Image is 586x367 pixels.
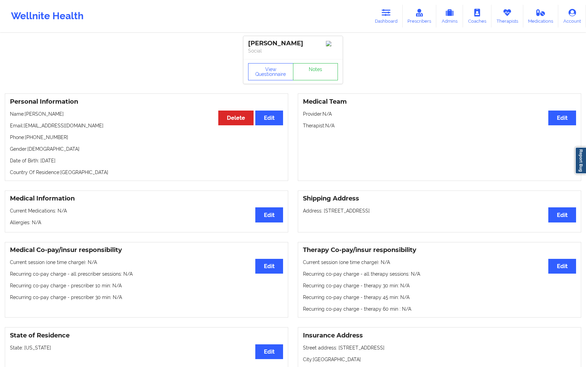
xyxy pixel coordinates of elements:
a: Dashboard [370,5,403,27]
h3: Medical Team [303,98,576,106]
button: Edit [255,111,283,125]
p: State: [US_STATE] [10,344,283,351]
a: Admins [436,5,463,27]
p: Address: [STREET_ADDRESS] [303,207,576,214]
p: Current session (one time charge): N/A [10,259,283,266]
h3: Medical Co-pay/insur responsibility [10,246,283,254]
p: Allergies: N/A [10,219,283,226]
p: Recurring co-pay charge - therapy 30 min : N/A [303,282,576,289]
button: Edit [548,259,576,274]
p: Date of Birth: [DATE] [10,157,283,164]
button: Delete [218,111,254,125]
p: Recurring co-pay charge - all prescriber sessions : N/A [10,271,283,277]
button: View Questionnaire [248,63,293,80]
a: Report Bug [575,147,586,174]
p: Recurring co-pay charge - all therapy sessions : N/A [303,271,576,277]
p: City: [GEOGRAPHIC_DATA] [303,356,576,363]
h3: Personal Information [10,98,283,106]
h3: Insurance Address [303,332,576,340]
a: Coaches [463,5,491,27]
button: Edit [548,111,576,125]
p: Recurring co-pay charge - therapy 45 min : N/A [303,294,576,301]
a: Therapists [491,5,523,27]
a: Account [558,5,586,27]
button: Edit [548,207,576,222]
a: Medications [523,5,559,27]
p: Email: [EMAIL_ADDRESS][DOMAIN_NAME] [10,122,283,129]
p: Current Medications: N/A [10,207,283,214]
p: Name: [PERSON_NAME] [10,111,283,117]
h3: Medical Information [10,195,283,203]
p: Phone: [PHONE_NUMBER] [10,134,283,141]
p: Recurring co-pay charge - therapy 60 min : N/A [303,306,576,312]
h3: Therapy Co-pay/insur responsibility [303,246,576,254]
p: Recurring co-pay charge - prescriber 10 min : N/A [10,282,283,289]
p: Recurring co-pay charge - prescriber 30 min : N/A [10,294,283,301]
p: Gender: [DEMOGRAPHIC_DATA] [10,146,283,152]
button: Edit [255,344,283,359]
p: Social [248,47,338,54]
p: Provider: N/A [303,111,576,117]
button: Edit [255,207,283,222]
h3: Shipping Address [303,195,576,203]
a: Prescribers [403,5,437,27]
p: Street address: [STREET_ADDRESS] [303,344,576,351]
p: Current session (one time charge): N/A [303,259,576,266]
button: Edit [255,259,283,274]
p: Therapist: N/A [303,122,576,129]
p: Country Of Residence: [GEOGRAPHIC_DATA] [10,169,283,176]
img: Image%2Fplaceholer-image.png [326,41,338,46]
h3: State of Residence [10,332,283,340]
a: Notes [293,63,338,80]
div: [PERSON_NAME] [248,39,338,47]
